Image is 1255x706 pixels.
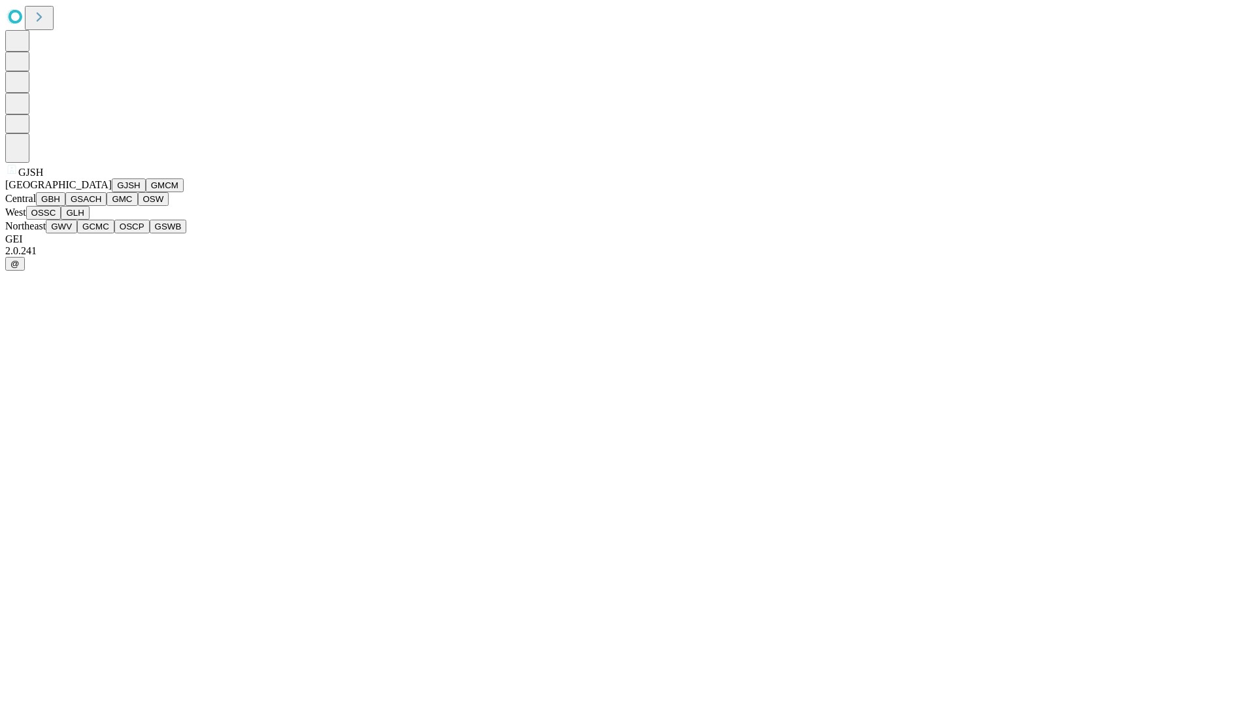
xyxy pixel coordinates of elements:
div: GEI [5,233,1250,245]
button: GCMC [77,220,114,233]
span: GJSH [18,167,43,178]
span: [GEOGRAPHIC_DATA] [5,179,112,190]
button: GSACH [65,192,107,206]
span: West [5,207,26,218]
span: Northeast [5,220,46,231]
button: OSW [138,192,169,206]
button: GSWB [150,220,187,233]
button: GMCM [146,178,184,192]
button: OSSC [26,206,61,220]
button: OSCP [114,220,150,233]
button: @ [5,257,25,271]
button: GMC [107,192,137,206]
button: GLH [61,206,89,220]
button: GWV [46,220,77,233]
span: Central [5,193,36,204]
span: @ [10,259,20,269]
div: 2.0.241 [5,245,1250,257]
button: GBH [36,192,65,206]
button: GJSH [112,178,146,192]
